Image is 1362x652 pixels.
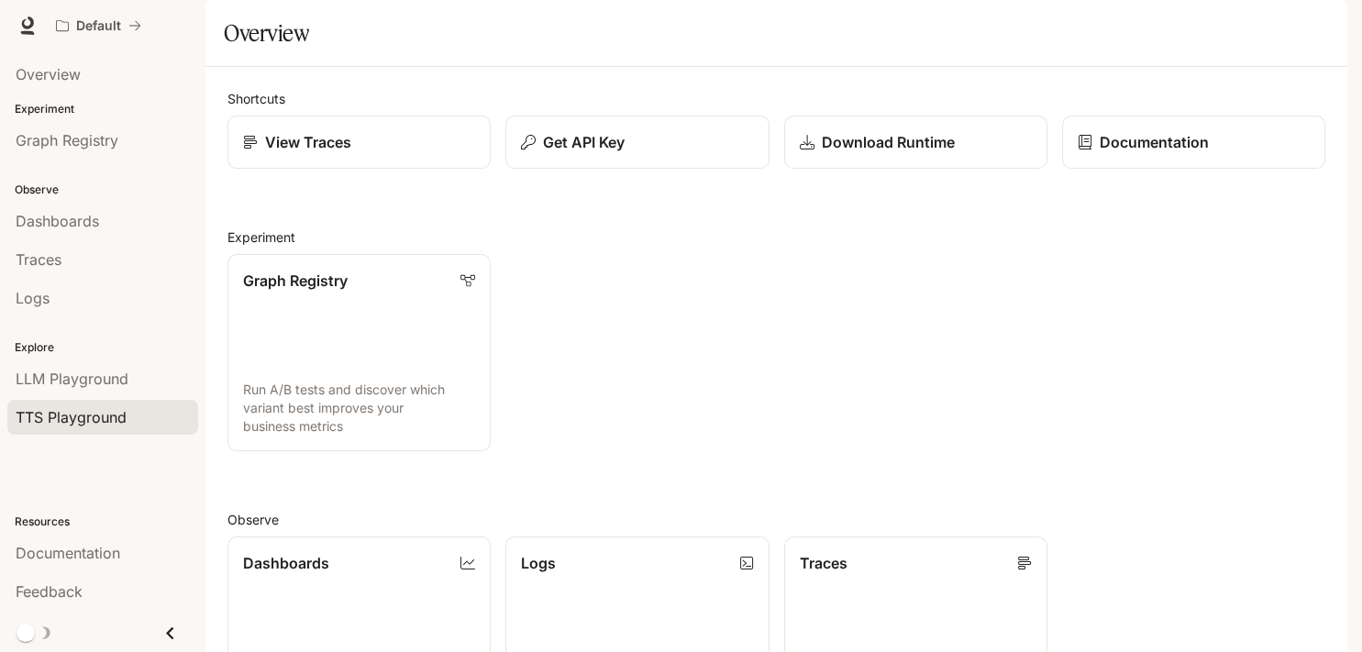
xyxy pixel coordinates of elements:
[224,15,309,51] h1: Overview
[822,131,955,153] p: Download Runtime
[784,116,1047,169] a: Download Runtime
[76,18,121,34] p: Default
[1062,116,1325,169] a: Documentation
[243,270,348,292] p: Graph Registry
[521,552,556,574] p: Logs
[227,254,491,451] a: Graph RegistryRun A/B tests and discover which variant best improves your business metrics
[48,7,149,44] button: All workspaces
[800,552,847,574] p: Traces
[243,552,329,574] p: Dashboards
[227,227,1325,247] h2: Experiment
[227,116,491,169] a: View Traces
[505,116,769,169] button: Get API Key
[227,510,1325,529] h2: Observe
[1100,131,1209,153] p: Documentation
[243,381,475,436] p: Run A/B tests and discover which variant best improves your business metrics
[265,131,351,153] p: View Traces
[543,131,625,153] p: Get API Key
[227,89,1325,108] h2: Shortcuts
